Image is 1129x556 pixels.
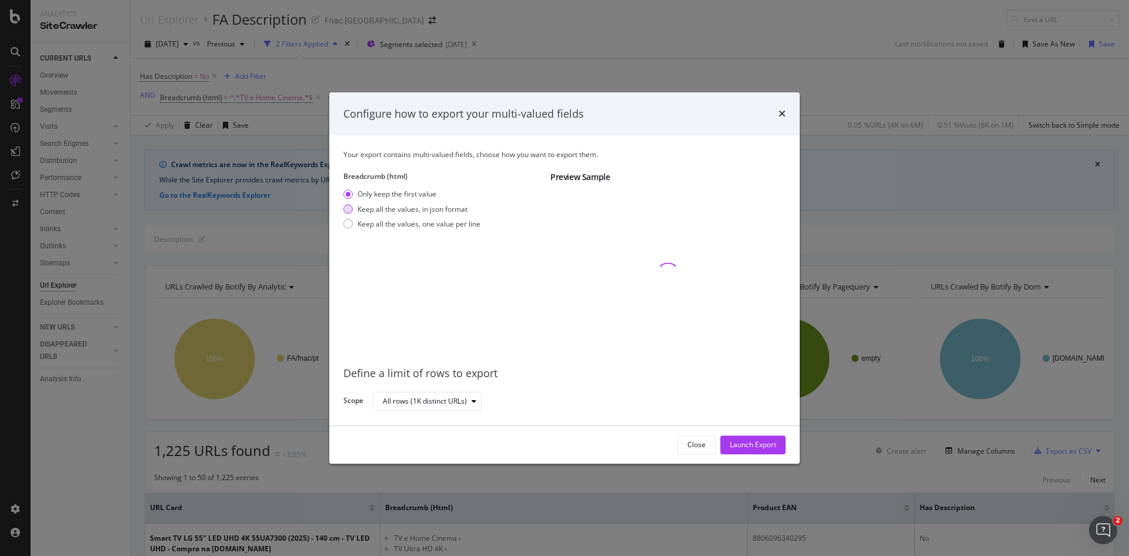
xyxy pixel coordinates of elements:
button: Launch Export [720,435,786,454]
div: Only keep the first value [343,189,480,199]
button: Close [677,435,716,454]
div: Your export contains multi-valued fields, choose how you want to export them. [343,149,786,159]
div: modal [329,92,800,464]
div: All rows (1K distinct URLs) [383,398,467,405]
label: Scope [343,395,363,408]
div: Configure how to export your multi-valued fields [343,106,584,122]
div: Keep all the values, in json format [358,204,467,214]
div: Only keep the first value [358,189,436,199]
div: Define a limit of rows to export [343,367,786,382]
span: 2 [1113,516,1123,525]
div: Launch Export [730,440,776,450]
iframe: Intercom live chat [1089,516,1117,544]
div: Keep all the values, one value per line [358,219,480,229]
div: Preview Sample [550,172,786,184]
div: Close [687,440,706,450]
div: Keep all the values, in json format [343,204,480,214]
div: times [779,106,786,122]
button: All rows (1K distinct URLs) [373,392,482,411]
label: Breadcrumb (html) [343,172,541,182]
